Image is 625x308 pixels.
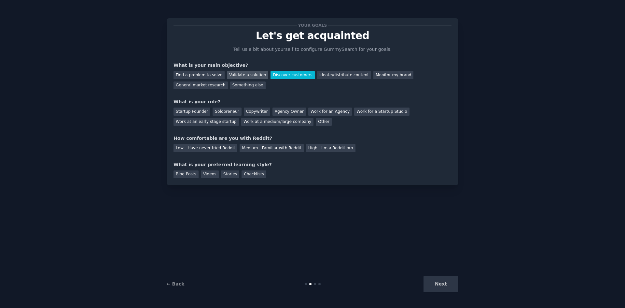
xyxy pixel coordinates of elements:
[227,71,268,79] div: Validate a solution
[230,81,266,90] div: Something else
[316,118,332,126] div: Other
[174,71,225,79] div: Find a problem to solve
[213,108,241,116] div: Solopreneur
[174,144,237,152] div: Low - Have never tried Reddit
[306,144,355,152] div: High - I'm a Reddit pro
[354,108,409,116] div: Work for a Startup Studio
[221,170,239,179] div: Stories
[297,22,328,29] span: Your goals
[271,71,314,79] div: Discover customers
[174,30,451,41] p: Let's get acquainted
[174,81,228,90] div: General market research
[174,98,451,105] div: What is your role?
[241,118,313,126] div: Work at a medium/large company
[308,108,352,116] div: Work for an Agency
[272,108,306,116] div: Agency Owner
[201,170,219,179] div: Videos
[317,71,371,79] div: Ideate/distribute content
[240,144,303,152] div: Medium - Familiar with Reddit
[230,46,395,53] p: Tell us a bit about yourself to configure GummySearch for your goals.
[373,71,413,79] div: Monitor my brand
[174,170,199,179] div: Blog Posts
[174,62,451,69] div: What is your main objective?
[174,161,451,168] div: What is your preferred learning style?
[174,135,451,142] div: How comfortable are you with Reddit?
[174,118,239,126] div: Work at an early stage startup
[242,170,266,179] div: Checklists
[167,281,184,286] a: ← Back
[174,108,210,116] div: Startup Founder
[244,108,270,116] div: Copywriter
